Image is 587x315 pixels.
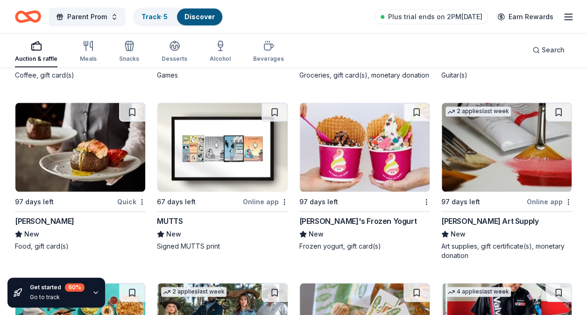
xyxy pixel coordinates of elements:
[15,103,145,192] img: Image for Fleming's
[65,283,85,292] div: 60 %
[157,71,288,80] div: Games
[527,196,572,208] div: Online app
[375,9,488,24] a: Plus trial ends on 2PM[DATE]
[166,229,181,240] span: New
[15,71,146,80] div: Coffee, gift card(s)
[157,242,288,251] div: Signed MUTTS print
[15,36,57,67] button: Auction & raffle
[133,7,223,26] button: Track· 5Discover
[210,36,231,67] button: Alcohol
[300,103,430,192] img: Image for Menchie's Frozen Yogurt
[184,13,215,21] a: Discover
[30,294,85,301] div: Go to track
[119,36,139,67] button: Snacks
[441,71,572,80] div: Guitar(s)
[119,55,139,63] div: Snacks
[441,102,572,260] a: Image for Trekell Art Supply2 applieslast week97 days leftOnline app[PERSON_NAME] Art SupplyNewAr...
[441,215,538,227] div: [PERSON_NAME] Art Supply
[542,44,565,56] span: Search
[141,13,168,21] a: Track· 5
[388,11,482,22] span: Plus trial ends on 2PM[DATE]
[492,8,559,25] a: Earn Rewards
[49,7,126,26] button: Parent Prom
[451,229,466,240] span: New
[15,215,74,227] div: [PERSON_NAME]
[210,55,231,63] div: Alcohol
[15,102,146,251] a: Image for Fleming's97 days leftQuick[PERSON_NAME]NewFood, gift card(s)
[441,196,480,208] div: 97 days left
[441,242,572,260] div: Art supplies, gift certificate(s), monetary donation
[253,36,284,67] button: Beverages
[157,215,183,227] div: MUTTS
[299,71,430,80] div: Groceries, gift card(s), monetary donation
[299,242,430,251] div: Frozen yogurt, gift card(s)
[15,242,146,251] div: Food, gift card(s)
[30,283,85,292] div: Get started
[162,36,187,67] button: Desserts
[157,196,196,208] div: 67 days left
[525,41,572,59] button: Search
[243,196,288,208] div: Online app
[117,196,146,208] div: Quick
[15,196,54,208] div: 97 days left
[80,36,97,67] button: Meals
[446,287,511,297] div: 4 applies last week
[157,102,288,251] a: Image for MUTTS67 days leftOnline appMUTTSNewSigned MUTTS print
[446,107,511,116] div: 2 applies last week
[299,196,338,208] div: 97 days left
[67,11,107,22] span: Parent Prom
[24,229,39,240] span: New
[157,103,287,192] img: Image for MUTTS
[442,103,572,192] img: Image for Trekell Art Supply
[253,55,284,63] div: Beverages
[161,287,226,297] div: 2 applies last week
[299,102,430,251] a: Image for Menchie's Frozen Yogurt97 days left[PERSON_NAME]'s Frozen YogurtNewFrozen yogurt, gift ...
[162,55,187,63] div: Desserts
[80,55,97,63] div: Meals
[309,229,324,240] span: New
[15,55,57,63] div: Auction & raffle
[15,6,41,28] a: Home
[299,215,417,227] div: [PERSON_NAME]'s Frozen Yogurt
